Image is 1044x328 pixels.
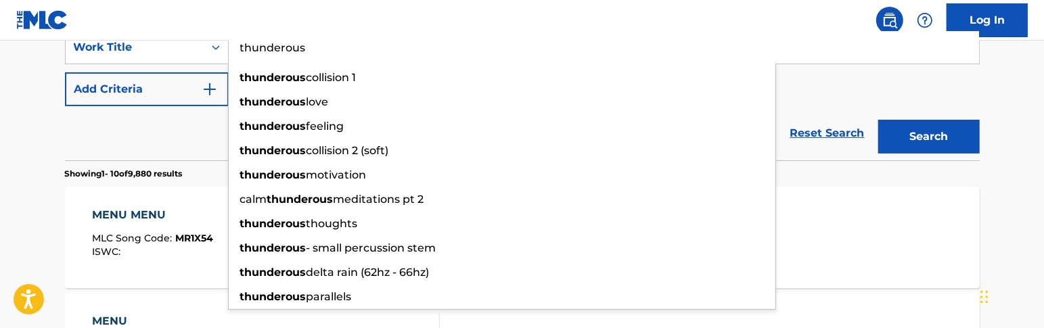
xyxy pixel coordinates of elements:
[784,118,871,148] a: Reset Search
[876,7,903,34] a: Public Search
[240,193,267,206] span: calm
[240,71,307,84] strong: thunderous
[92,232,175,244] span: MLC Song Code :
[334,193,424,206] span: meditations pt 2
[240,168,307,181] strong: thunderous
[202,81,218,97] img: 9d2ae6d4665cec9f34b9.svg
[307,144,389,157] span: collision 2 (soft)
[917,12,933,28] img: help
[240,290,307,303] strong: thunderous
[65,72,229,106] button: Add Criteria
[307,217,358,230] span: thoughts
[92,207,213,223] div: MENU MENU
[878,120,980,154] button: Search
[16,10,68,30] img: MLC Logo
[307,168,367,181] span: motivation
[307,71,357,84] span: collision 1
[980,277,989,317] div: Drag
[307,120,344,133] span: feeling
[240,241,307,254] strong: thunderous
[307,290,352,303] span: parallels
[882,12,898,28] img: search
[240,144,307,157] strong: thunderous
[307,241,436,254] span: - small percussion stem
[74,39,196,55] div: Work Title
[65,168,183,180] p: Showing 1 - 10 of 9,880 results
[307,95,329,108] span: love
[911,7,938,34] div: Help
[947,3,1028,37] a: Log In
[240,217,307,230] strong: thunderous
[92,245,124,258] span: ISWC :
[65,187,980,288] a: MENU MENUMLC Song Code:MR1X54ISWC:Writers (1)[PERSON_NAME] [PERSON_NAME]Recording Artists (16)UPB...
[240,95,307,108] strong: thunderous
[267,193,334,206] strong: thunderous
[65,30,980,160] form: Search Form
[976,263,1044,328] iframe: Chat Widget
[175,232,213,244] span: MR1X54
[240,266,307,279] strong: thunderous
[307,266,430,279] span: delta rain (62hz - 66hz)
[240,120,307,133] strong: thunderous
